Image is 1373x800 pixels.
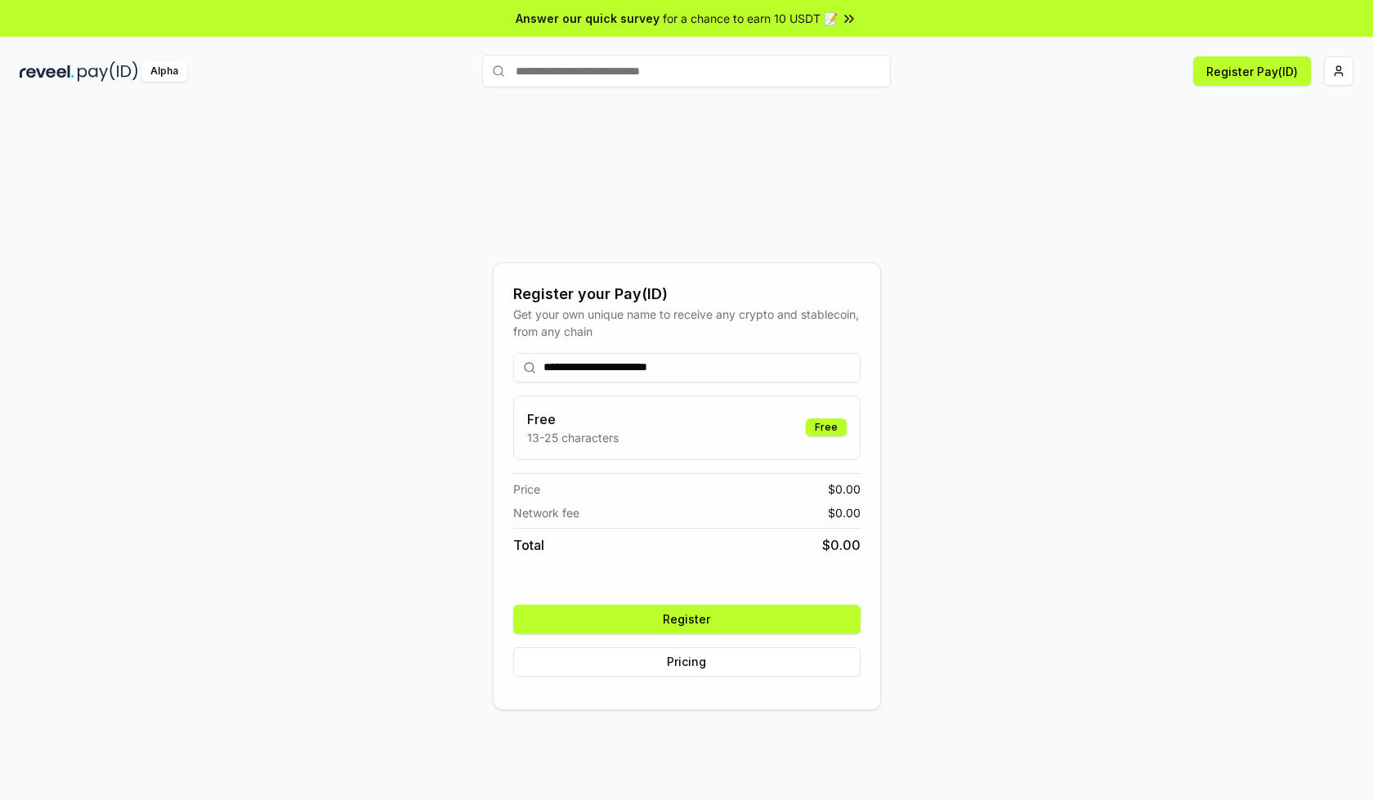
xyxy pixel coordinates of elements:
div: Free [806,418,847,436]
span: Answer our quick survey [516,10,660,27]
span: $ 0.00 [822,535,861,555]
span: Total [513,535,544,555]
div: Alpha [141,61,187,82]
span: $ 0.00 [828,504,861,521]
span: $ 0.00 [828,480,861,498]
h3: Free [527,409,619,429]
img: pay_id [78,61,138,82]
button: Register [513,605,861,634]
span: for a chance to earn 10 USDT 📝 [663,10,838,27]
img: reveel_dark [20,61,74,82]
span: Price [513,480,540,498]
button: Register Pay(ID) [1193,56,1311,86]
span: Network fee [513,504,579,521]
p: 13-25 characters [527,429,619,446]
div: Get your own unique name to receive any crypto and stablecoin, from any chain [513,306,861,340]
div: Register your Pay(ID) [513,283,861,306]
button: Pricing [513,647,861,677]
